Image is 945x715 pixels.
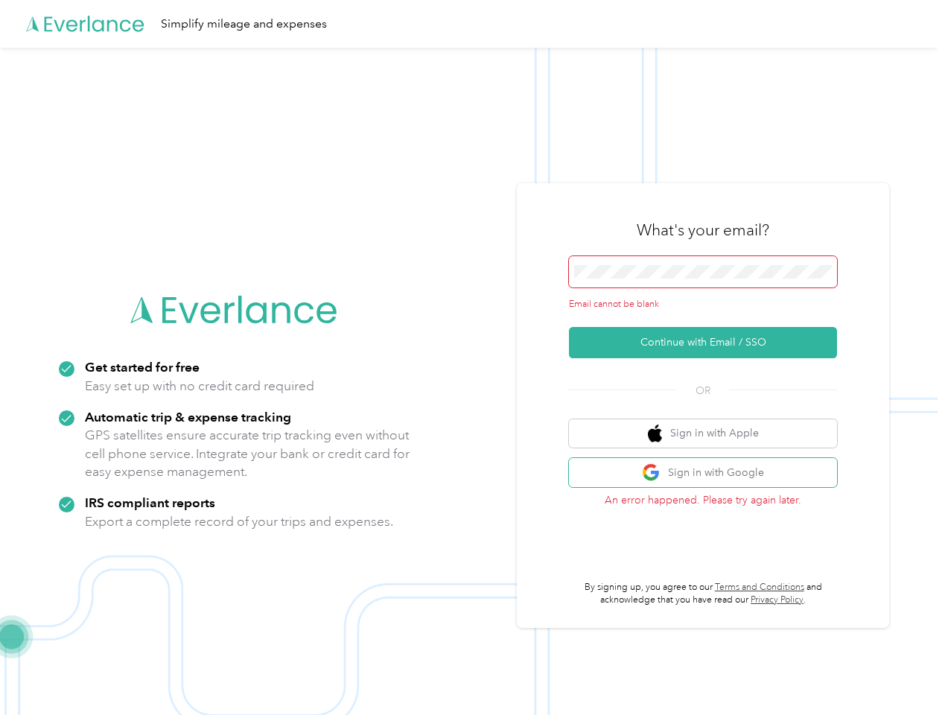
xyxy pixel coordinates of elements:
strong: Get started for free [85,359,200,375]
img: apple logo [648,425,663,443]
p: Export a complete record of your trips and expenses. [85,512,393,531]
a: Privacy Policy [751,594,804,606]
button: apple logoSign in with Apple [569,419,837,448]
span: OR [677,383,729,398]
p: GPS satellites ensure accurate trip tracking even without cell phone service. Integrate your bank... [85,426,410,481]
div: Email cannot be blank [569,298,837,311]
div: Simplify mileage and expenses [161,15,327,34]
strong: IRS compliant reports [85,495,215,510]
button: Continue with Email / SSO [569,327,837,358]
p: Easy set up with no credit card required [85,377,314,395]
p: An error happened. Please try again later. [569,492,837,508]
button: google logoSign in with Google [569,458,837,487]
h3: What's your email? [637,220,769,241]
img: google logo [642,463,661,482]
strong: Automatic trip & expense tracking [85,409,291,425]
a: Terms and Conditions [715,582,804,593]
p: By signing up, you agree to our and acknowledge that you have read our . [569,581,837,607]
